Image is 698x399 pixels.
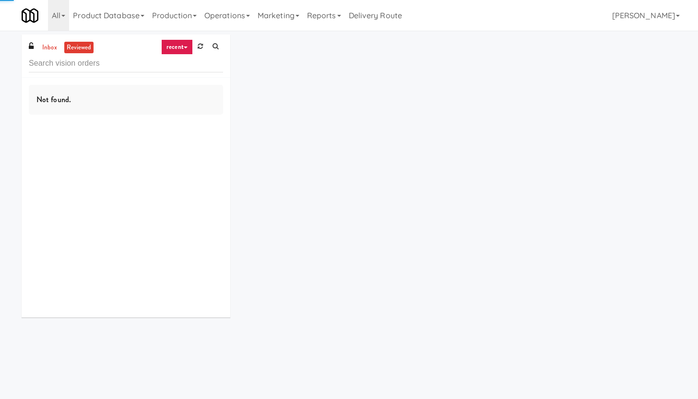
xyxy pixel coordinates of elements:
a: recent [161,39,193,55]
a: reviewed [64,42,94,54]
img: Micromart [22,7,38,24]
input: Search vision orders [29,55,223,72]
span: Not found. [36,94,71,105]
a: inbox [40,42,59,54]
